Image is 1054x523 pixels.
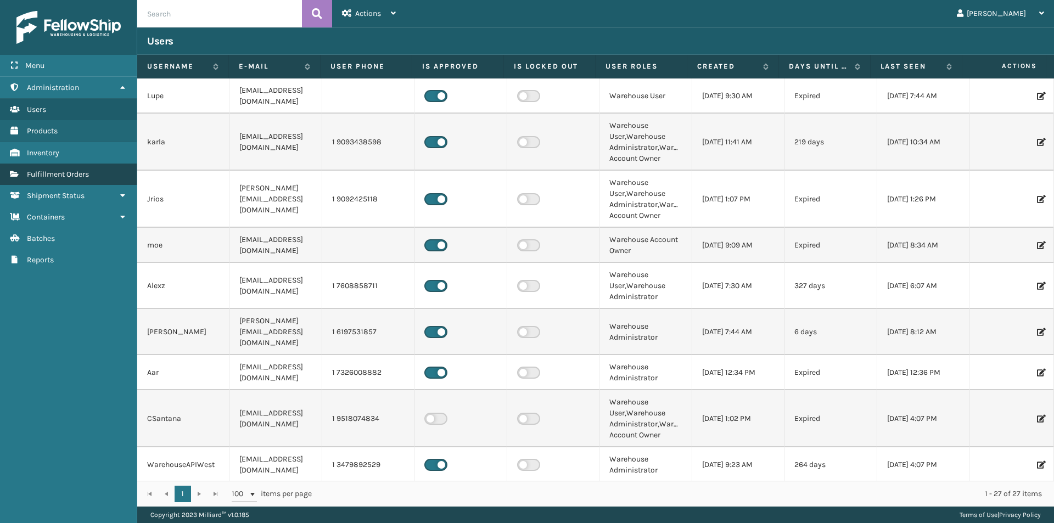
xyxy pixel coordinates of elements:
[322,171,414,228] td: 1 9092425118
[692,447,784,482] td: [DATE] 9:23 AM
[322,355,414,390] td: 1 7326008882
[960,507,1041,523] div: |
[599,78,692,114] td: Warehouse User
[1037,195,1044,203] i: Edit
[239,61,299,71] label: E-mail
[599,114,692,171] td: Warehouse User,Warehouse Administrator,Warehouse Account Owner
[137,114,229,171] td: karla
[1037,92,1044,100] i: Edit
[1037,241,1044,249] i: Edit
[147,35,173,48] h3: Users
[322,447,414,482] td: 1 3479892529
[229,114,322,171] td: [EMAIL_ADDRESS][DOMAIN_NAME]
[1037,282,1044,290] i: Edit
[229,78,322,114] td: [EMAIL_ADDRESS][DOMAIN_NAME]
[137,447,229,482] td: WarehouseAPIWest
[514,61,585,71] label: Is Locked Out
[229,228,322,263] td: [EMAIL_ADDRESS][DOMAIN_NAME]
[599,263,692,309] td: Warehouse User,Warehouse Administrator
[784,228,877,263] td: Expired
[877,228,969,263] td: [DATE] 8:34 AM
[1037,369,1044,376] i: Edit
[877,309,969,355] td: [DATE] 8:12 AM
[877,114,969,171] td: [DATE] 10:34 AM
[322,263,414,309] td: 1 7608858711
[960,511,997,519] a: Terms of Use
[692,228,784,263] td: [DATE] 9:09 AM
[27,126,58,136] span: Products
[27,170,89,179] span: Fulfillment Orders
[784,447,877,482] td: 264 days
[692,390,784,447] td: [DATE] 1:02 PM
[692,114,784,171] td: [DATE] 11:41 AM
[355,9,381,18] span: Actions
[322,309,414,355] td: 1 6197531857
[25,61,44,70] span: Menu
[27,83,79,92] span: Administration
[784,355,877,390] td: Expired
[422,61,494,71] label: Is Approved
[1037,461,1044,469] i: Edit
[599,228,692,263] td: Warehouse Account Owner
[1037,328,1044,336] i: Edit
[229,171,322,228] td: [PERSON_NAME][EMAIL_ADDRESS][DOMAIN_NAME]
[137,309,229,355] td: [PERSON_NAME]
[150,507,249,523] p: Copyright 2023 Milliard™ v 1.0.185
[784,263,877,309] td: 327 days
[599,447,692,482] td: Warehouse Administrator
[599,171,692,228] td: Warehouse User,Warehouse Administrator,Warehouse Account Owner
[966,57,1044,75] span: Actions
[137,171,229,228] td: Jrios
[784,114,877,171] td: 219 days
[322,390,414,447] td: 1 9518074834
[877,355,969,390] td: [DATE] 12:36 PM
[692,78,784,114] td: [DATE] 9:30 AM
[1037,415,1044,423] i: Edit
[784,171,877,228] td: Expired
[692,171,784,228] td: [DATE] 1:07 PM
[229,309,322,355] td: [PERSON_NAME][EMAIL_ADDRESS][DOMAIN_NAME]
[175,486,191,502] a: 1
[137,390,229,447] td: CSantana
[229,355,322,390] td: [EMAIL_ADDRESS][DOMAIN_NAME]
[27,255,54,265] span: Reports
[999,511,1041,519] a: Privacy Policy
[877,78,969,114] td: [DATE] 7:44 AM
[692,355,784,390] td: [DATE] 12:34 PM
[27,191,85,200] span: Shipment Status
[784,78,877,114] td: Expired
[877,171,969,228] td: [DATE] 1:26 PM
[697,61,758,71] label: Created
[877,390,969,447] td: [DATE] 4:07 PM
[27,105,46,114] span: Users
[229,390,322,447] td: [EMAIL_ADDRESS][DOMAIN_NAME]
[877,263,969,309] td: [DATE] 6:07 AM
[27,212,65,222] span: Containers
[147,61,208,71] label: Username
[606,61,677,71] label: User Roles
[322,114,414,171] td: 1 9093438598
[881,61,941,71] label: Last Seen
[599,390,692,447] td: Warehouse User,Warehouse Administrator,Warehouse Account Owner
[137,263,229,309] td: Alexz
[27,148,59,158] span: Inventory
[1037,138,1044,146] i: Edit
[137,355,229,390] td: Aar
[327,488,1042,499] div: 1 - 27 of 27 items
[16,11,121,44] img: logo
[599,355,692,390] td: Warehouse Administrator
[877,447,969,482] td: [DATE] 4:07 PM
[784,309,877,355] td: 6 days
[789,61,849,71] label: Days until password expires
[330,61,402,71] label: User phone
[229,263,322,309] td: [EMAIL_ADDRESS][DOMAIN_NAME]
[229,447,322,482] td: [EMAIL_ADDRESS][DOMAIN_NAME]
[137,78,229,114] td: Lupe
[232,488,248,499] span: 100
[137,228,229,263] td: moe
[784,390,877,447] td: Expired
[692,309,784,355] td: [DATE] 7:44 AM
[692,263,784,309] td: [DATE] 7:30 AM
[232,486,312,502] span: items per page
[27,234,55,243] span: Batches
